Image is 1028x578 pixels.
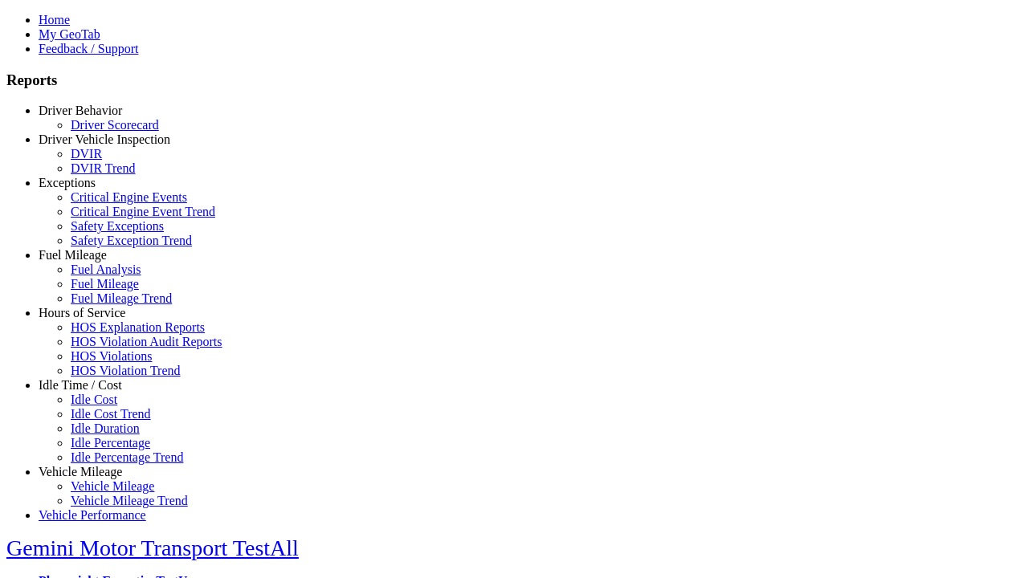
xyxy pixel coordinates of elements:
[71,205,215,218] a: Critical Engine Event Trend
[71,436,150,450] a: Idle Percentage
[71,291,172,305] a: Fuel Mileage Trend
[6,535,299,560] a: Gemini Motor Transport TestAll
[71,479,154,493] a: Vehicle Mileage
[39,132,170,146] a: Driver Vehicle Inspection
[39,13,70,26] a: Home
[71,335,222,348] a: HOS Violation Audit Reports
[39,465,122,478] a: Vehicle Mileage
[71,118,159,132] a: Driver Scorecard
[71,364,181,377] a: HOS Violation Trend
[71,421,140,435] a: Idle Duration
[71,263,141,276] a: Fuel Analysis
[71,190,187,204] a: Critical Engine Events
[39,248,107,262] a: Fuel Mileage
[71,277,139,291] a: Fuel Mileage
[71,494,188,507] a: Vehicle Mileage Trend
[71,320,205,334] a: HOS Explanation Reports
[39,27,100,41] a: My GeoTab
[39,508,146,522] a: Vehicle Performance
[71,147,102,161] a: DVIR
[39,42,138,55] a: Feedback / Support
[71,393,117,406] a: Idle Cost
[71,234,192,247] a: Safety Exception Trend
[39,306,125,320] a: Hours of Service
[71,450,183,464] a: Idle Percentage Trend
[71,161,135,175] a: DVIR Trend
[71,349,152,363] a: HOS Violations
[6,71,1022,89] h3: Reports
[39,378,122,392] a: Idle Time / Cost
[71,219,164,233] a: Safety Exceptions
[39,104,122,117] a: Driver Behavior
[39,176,96,189] a: Exceptions
[71,407,151,421] a: Idle Cost Trend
